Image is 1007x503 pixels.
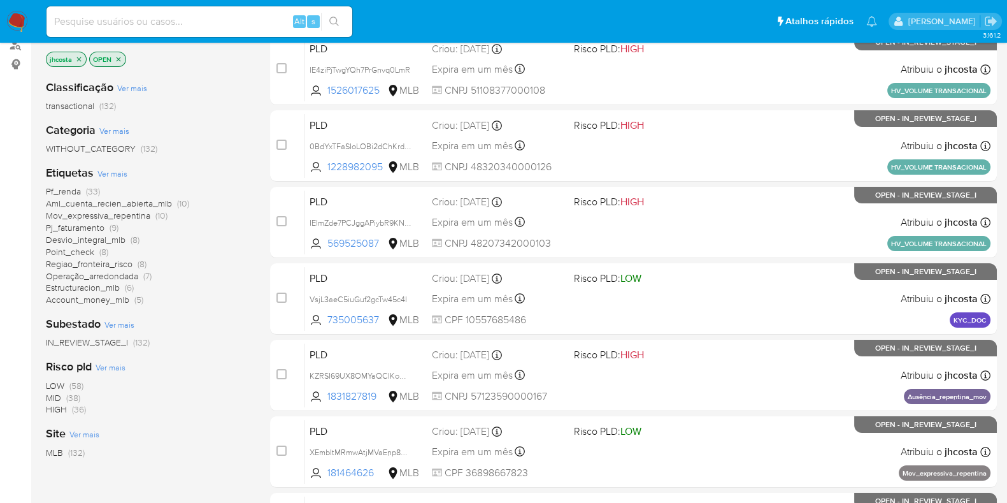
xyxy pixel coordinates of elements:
[982,30,1001,40] span: 3.161.2
[908,15,980,27] p: jhonata.costa@mercadolivre.com
[866,16,877,27] a: Notificações
[984,15,997,28] a: Sair
[311,15,315,27] span: s
[785,15,853,28] span: Atalhos rápidos
[294,15,304,27] span: Alt
[321,13,347,31] button: search-icon
[46,13,352,30] input: Pesquise usuários ou casos...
